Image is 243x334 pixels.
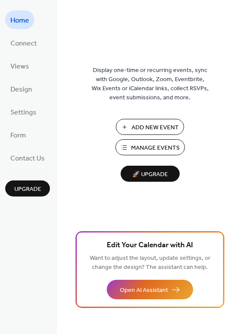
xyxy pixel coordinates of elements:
[90,252,210,273] span: Want to adjust the layout, update settings, or change the design? The assistant can help.
[5,125,31,144] a: Form
[120,286,168,295] span: Open AI Assistant
[131,144,180,153] span: Manage Events
[126,169,174,180] span: 🚀 Upgrade
[10,152,45,165] span: Contact Us
[10,106,36,119] span: Settings
[107,239,193,252] span: Edit Your Calendar with AI
[131,123,179,132] span: Add New Event
[107,280,193,299] button: Open AI Assistant
[5,33,42,52] a: Connect
[5,56,34,75] a: Views
[10,83,32,96] span: Design
[10,129,26,142] span: Form
[5,10,34,29] a: Home
[10,60,29,73] span: Views
[5,102,42,121] a: Settings
[92,66,209,102] span: Display one-time or recurring events, sync with Google, Outlook, Zoom, Eventbrite, Wix Events or ...
[116,119,184,135] button: Add New Event
[5,180,50,196] button: Upgrade
[121,166,180,182] button: 🚀 Upgrade
[5,148,50,167] a: Contact Us
[10,37,37,50] span: Connect
[5,79,37,98] a: Design
[115,139,185,155] button: Manage Events
[10,14,29,27] span: Home
[14,185,41,194] span: Upgrade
